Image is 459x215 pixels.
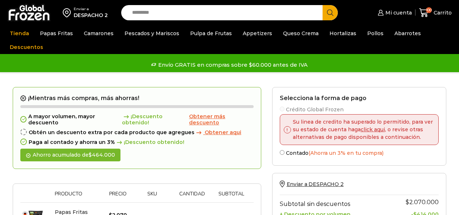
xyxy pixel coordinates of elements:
[280,105,439,113] label: Crédito Global Frozen
[80,26,117,40] a: Camarones
[213,191,250,202] th: Subtotal
[280,95,439,102] h2: Selecciona la forma de pago
[20,149,120,161] div: Ahorro acumulado de
[361,126,385,133] a: click aqui
[287,181,344,187] span: Enviar a DESPACHO 2
[239,26,276,40] a: Appetizers
[63,7,74,19] img: address-field-icon.svg
[280,107,284,111] input: Crédito Global Frozen
[74,7,108,12] div: Enviar a
[20,113,254,126] div: A mayor volumen, mayor descuento
[406,199,439,206] bdi: 2.070.000
[391,26,425,40] a: Abarrotes
[291,118,433,141] p: Su linea de credito ha superado lo permitido, para ver su estado de cuenta haga , o revise otras ...
[115,139,184,145] span: ¡Descuento obtenido!
[172,191,213,202] th: Cantidad
[6,26,33,40] a: Tienda
[326,26,360,40] a: Hortalizas
[133,191,172,202] th: Sku
[280,150,284,155] input: Contado(Ahorra un 3% en tu compra)
[205,129,241,136] span: Obtener aqui
[103,191,132,202] th: Precio
[189,113,254,126] a: Obtener más descuento
[419,4,452,21] a: 100 Carrito
[36,26,77,40] a: Papas Fritas
[51,191,103,202] th: Producto
[376,5,411,20] a: Mi cuenta
[279,26,322,40] a: Queso Crema
[20,95,254,102] h2: ¡Mientras más compras, más ahorras!
[20,129,254,136] div: Obtén un descuento extra por cada producto que agregues
[280,149,439,156] label: Contado
[432,9,452,16] span: Carrito
[280,195,397,209] th: Subtotal sin descuentos
[121,26,183,40] a: Pescados y Mariscos
[6,40,47,54] a: Descuentos
[89,152,115,158] bdi: 464.000
[308,150,384,156] span: (Ahorra un 3% en tu compra)
[74,12,108,19] div: DESPACHO 2
[364,26,387,40] a: Pollos
[323,5,338,20] button: Search button
[384,9,412,16] span: Mi cuenta
[89,152,92,158] span: $
[189,113,225,126] span: Obtener más descuento
[406,199,409,206] span: $
[280,181,344,187] a: Enviar a DESPACHO 2
[187,26,235,40] a: Pulpa de Frutas
[194,129,241,136] a: Obtener aqui
[20,139,254,145] div: Paga al contado y ahorra un 3%
[122,113,188,126] span: ¡Descuento obtenido!
[426,7,432,13] span: 100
